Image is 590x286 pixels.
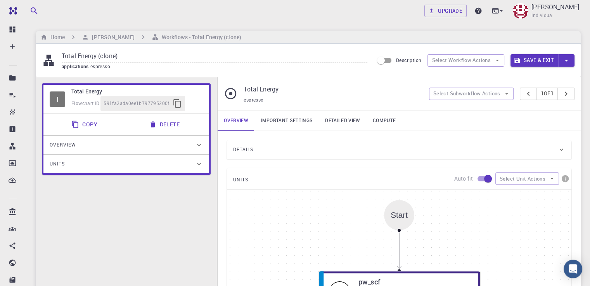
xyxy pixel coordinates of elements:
[424,5,467,17] a: Upgrade
[427,54,504,67] button: Select Workflow Actions
[218,110,254,131] a: Overview
[454,175,473,183] p: Auto fit
[367,110,402,131] a: Compute
[50,91,65,107] div: I
[39,33,243,41] nav: breadcrumb
[159,33,241,41] h6: Workflows - Total Energy (clone)
[559,172,571,185] button: info
[67,117,104,132] button: Copy
[71,100,100,106] span: Flowchart ID:
[71,87,203,96] h6: Total Energy
[244,96,263,103] span: espresso
[227,140,571,159] div: Details
[391,211,408,220] div: Start
[50,91,65,107] span: Idle
[43,155,209,173] div: Units
[50,139,76,151] span: Overview
[536,88,558,100] button: 1of1
[513,3,528,19] img: CHAIMAA ESSAKI
[47,33,65,41] h6: Home
[50,158,65,170] span: Units
[233,174,248,186] span: UNITS
[144,117,186,132] button: Delete
[510,54,558,67] button: Save & Exit
[104,100,170,107] span: 591fa2ada0ee1b797795200f
[319,110,366,131] a: Detailed view
[531,12,554,19] span: Individual
[384,200,414,230] div: Start
[396,57,421,63] span: Description
[495,172,559,185] button: Select Unit Actions
[43,136,209,154] div: Overview
[5,5,22,12] span: الدعم
[233,143,253,156] span: Details
[429,88,514,100] button: Select Subworkflow Actions
[564,260,582,278] div: Open Intercom Messenger
[254,110,319,131] a: Important settings
[520,88,574,100] div: pager
[62,63,90,69] span: applications
[90,63,113,69] span: espresso
[531,2,579,12] p: [PERSON_NAME]
[89,33,134,41] h6: [PERSON_NAME]
[6,7,17,15] img: logo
